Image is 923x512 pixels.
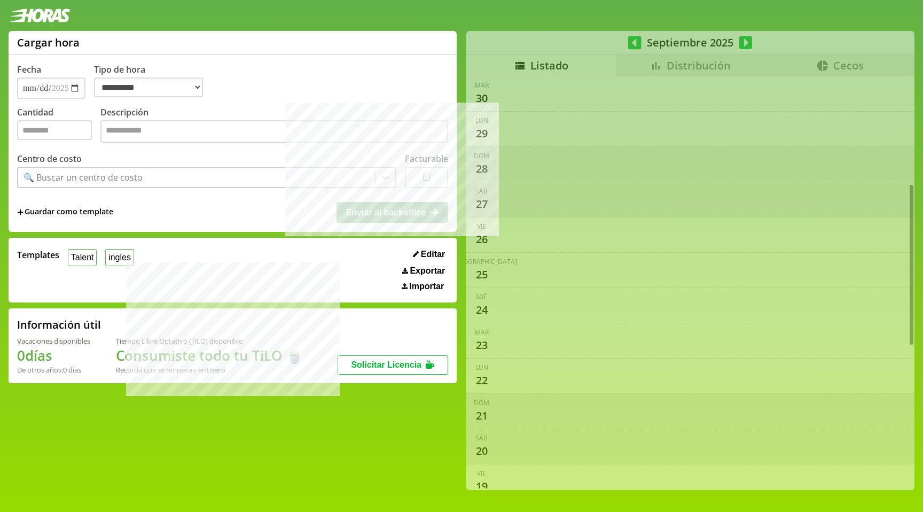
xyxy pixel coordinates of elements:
[116,336,303,346] div: Tiempo Libre Optativo (TiLO) disponible
[100,120,448,143] textarea: Descripción
[17,336,90,346] div: Vacaciones disponibles
[206,365,225,375] b: Enero
[100,106,448,145] label: Descripción
[17,206,113,218] span: +Guardar como template
[17,365,90,375] div: De otros años: 0 días
[116,365,303,375] div: Recordá que se renuevan en
[17,206,24,218] span: +
[17,153,82,165] label: Centro de costo
[409,282,444,291] span: Importar
[17,35,80,50] h1: Cargar hora
[399,266,448,276] button: Exportar
[410,249,448,260] button: Editar
[410,266,445,276] span: Exportar
[94,64,212,99] label: Tipo de hora
[105,249,134,266] button: ingles
[17,64,41,75] label: Fecha
[337,355,448,375] button: Solicitar Licencia
[405,153,448,165] label: Facturable
[24,172,143,183] div: 🔍 Buscar un centro de costo
[17,317,101,332] h2: Información útil
[68,249,97,266] button: Talent
[17,120,92,140] input: Cantidad
[421,250,445,259] span: Editar
[116,346,303,365] h1: Consumiste todo tu TiLO 🍵
[17,346,90,365] h1: 0 días
[351,360,421,369] span: Solicitar Licencia
[9,9,71,22] img: logotipo
[17,249,59,261] span: Templates
[17,106,100,145] label: Cantidad
[94,77,203,97] select: Tipo de hora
